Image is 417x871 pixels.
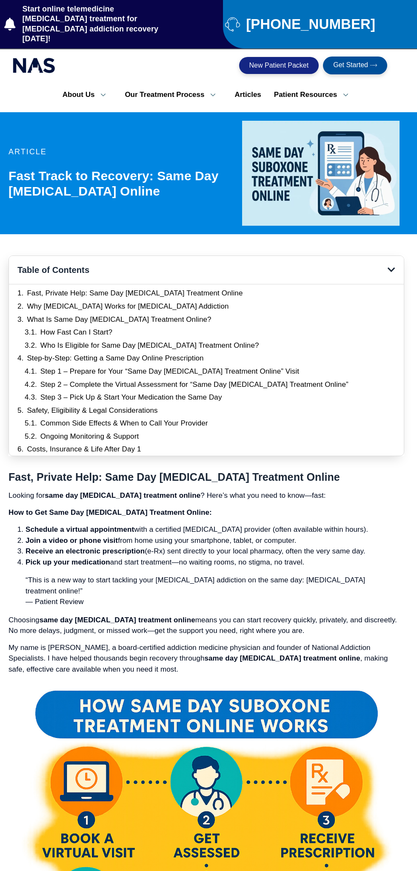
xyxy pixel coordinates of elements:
[40,616,195,624] strong: same day [MEDICAL_DATA] treatment online
[239,57,319,74] a: New Patient Packet
[27,315,211,324] a: What Is Same Day [MEDICAL_DATA] Treatment Online?
[40,328,112,337] a: How Fast Can I Start?
[26,557,404,568] li: and start treatment—no waiting rooms, no stigma, no travel.
[118,86,228,104] a: Our Treatment Process
[40,341,259,350] a: Who Is Eligible for Same Day [MEDICAL_DATA] Treatment Online?
[388,266,395,274] div: Open table of contents
[225,17,413,31] a: [PHONE_NUMBER]
[27,406,157,415] a: Safety, Eligibility & Legal Considerations
[20,4,179,44] span: Start online telemedicine [MEDICAL_DATA] treatment for [MEDICAL_DATA] addiction recovery [DATE]!
[268,86,361,104] a: Patient Resources
[40,367,299,376] a: Step 1 – Prepare for Your “Same Day [MEDICAL_DATA] Treatment Online” Visit
[204,654,360,662] strong: same day [MEDICAL_DATA] treatment online
[228,86,267,104] a: Articles
[249,62,309,69] span: New Patient Packet
[9,148,233,156] p: article
[40,380,348,389] a: Step 2 – Complete the Virtual Assessment for “Same Day [MEDICAL_DATA] Treatment Online”
[40,432,139,441] a: Ongoing Monitoring & Support
[27,289,243,298] a: Fast, Private Help: Same Day [MEDICAL_DATA] Treatment Online
[9,642,404,675] p: My name is [PERSON_NAME], a board-certified addiction medicine physician and founder of National ...
[4,4,179,44] a: Start online telemedicine [MEDICAL_DATA] treatment for [MEDICAL_DATA] addiction recovery [DATE]!
[9,168,233,199] h1: Fast Track to Recovery: Same Day [MEDICAL_DATA] Online
[242,121,400,226] img: same day suboxone treatment online
[26,535,404,546] li: from home using your smartphone, tablet, or computer.
[27,445,141,454] a: Costs, Insurance & Life After Day 1
[27,302,228,311] a: Why [MEDICAL_DATA] Works for [MEDICAL_DATA] Addiction
[13,56,55,75] img: national addiction specialists online suboxone clinic - logo
[26,558,110,566] strong: Pick up your medication
[26,546,404,557] li: (e-Rx) sent directly to your local pharmacy, often the very same day.
[26,525,134,533] strong: Schedule a virtual appointment
[333,62,368,69] span: Get Started
[26,524,404,535] li: with a certified [MEDICAL_DATA] provider (often available within hours).
[26,547,145,555] strong: Receive an electronic prescription
[9,490,404,501] p: Looking for ? Here’s what you need to know—fast:
[40,393,222,402] a: Step 3 – Pick Up & Start Your Medication the Same Day
[323,57,387,74] a: Get Started
[9,615,404,636] p: Choosing means you can start recovery quickly, privately, and discreetly. No more delays, judgmen...
[26,536,118,545] strong: Join a video or phone visit
[9,471,404,483] h2: Fast, Private Help: Same Day [MEDICAL_DATA] Treatment Online
[27,354,203,363] a: Step-by-Step: Getting a Same Day Online Prescription
[26,575,387,607] p: “This is a new way to start tackling your [MEDICAL_DATA] addiction on the same day: [MEDICAL_DATA...
[56,86,119,104] a: About Us
[17,264,388,275] h4: Table of Contents
[45,491,200,499] strong: same day [MEDICAL_DATA] treatment online
[40,419,208,428] a: Common Side Effects & When to Call Your Provider
[244,20,375,29] span: [PHONE_NUMBER]
[9,508,212,516] strong: How to Get Same Day [MEDICAL_DATA] Treatment Online:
